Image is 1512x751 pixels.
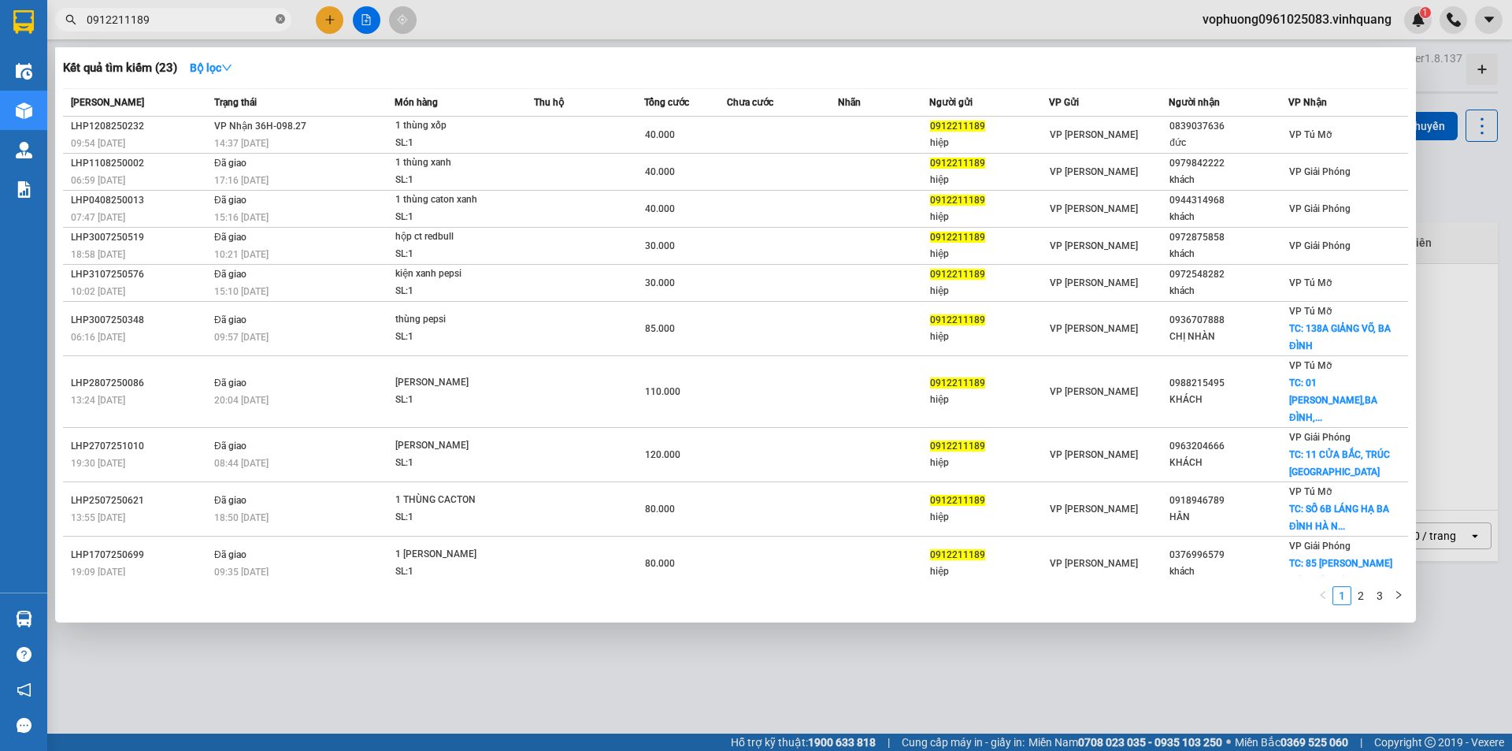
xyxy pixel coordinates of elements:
span: 10:21 [DATE] [214,249,269,260]
span: 30.000 [645,240,675,251]
li: Previous Page [1314,586,1332,605]
div: 1 THÙNG CACTON [395,492,513,509]
span: Đã giao [214,314,246,325]
span: VP [PERSON_NAME] [1050,166,1138,177]
span: 09:35 [DATE] [214,567,269,578]
span: 18:58 [DATE] [71,249,125,260]
span: Đã giao [214,232,246,243]
div: LHP3007250348 [71,312,209,329]
div: LHP3007250519 [71,229,209,246]
div: hiệp [930,246,1048,262]
span: 80.000 [645,558,675,569]
span: VP Gửi [1049,97,1079,108]
span: TC: 85 [PERSON_NAME] toản hoàn kiế... [1289,558,1392,586]
span: VP Giải Phóng [1289,541,1351,552]
div: khách [1169,172,1288,188]
span: 10:02 [DATE] [71,286,125,297]
span: VP [PERSON_NAME] [1050,277,1138,288]
span: search [65,14,76,25]
span: 40.000 [645,166,675,177]
span: Đã giao [214,195,246,206]
div: hiệp [930,455,1048,471]
span: Đã giao [214,549,246,560]
div: 1 thùng caton xanh [395,191,513,209]
span: 0912211189 [930,232,985,243]
div: đức [1169,135,1288,151]
div: 0972875858 [1169,229,1288,246]
div: 1 thùng xốp [395,117,513,135]
div: 0963204666 [1169,438,1288,455]
span: VP Nhận [1288,97,1327,108]
input: Tìm tên, số ĐT hoặc mã đơn [87,11,272,28]
div: khách [1169,283,1288,299]
a: 2 [1352,587,1369,604]
div: HÂN [1169,509,1288,526]
div: 0936707888 [1169,312,1288,329]
span: VP Nhận 36H-098.27 [214,121,306,132]
h3: Kết quả tìm kiếm ( 23 ) [63,60,177,76]
div: 0972548282 [1169,266,1288,283]
div: hiệp [930,392,1048,408]
div: khách [1169,246,1288,262]
li: 1 [1332,586,1351,605]
span: 08:44 [DATE] [214,458,269,469]
div: CHỊ NHÀN [1169,329,1288,345]
div: 1 thùng xanh [395,154,513,172]
span: 0912211189 [930,441,985,452]
span: Đã giao [214,158,246,169]
span: 0912211189 [930,495,985,506]
span: notification [17,682,31,697]
span: 19:09 [DATE] [71,567,125,578]
div: 0839037636 [1169,118,1288,135]
span: VP [PERSON_NAME] [1050,240,1138,251]
span: Người gửi [929,97,973,108]
span: 06:59 [DATE] [71,175,125,186]
div: hiệp [930,329,1048,345]
div: SL: 1 [395,246,513,263]
span: 17:16 [DATE] [214,175,269,186]
span: Đã giao [214,377,246,389]
span: 13:55 [DATE] [71,512,125,523]
span: TC: SỐ 6B LÁNG HẠ BA ĐÌNH HÀ N... [1289,504,1389,532]
div: SL: 1 [395,172,513,189]
span: down [221,62,232,73]
span: right [1394,590,1403,600]
span: VP Giải Phóng [1289,166,1351,177]
div: kiện xanh pepsi [395,266,513,283]
span: VP Tú Mỡ [1289,360,1332,371]
div: LHP0408250013 [71,192,209,209]
span: 0912211189 [930,121,985,132]
img: warehouse-icon [16,142,32,158]
span: 06:16 [DATE] [71,332,125,343]
span: Đã giao [214,441,246,452]
span: 15:16 [DATE] [214,212,269,223]
div: KHÁCH [1169,455,1288,471]
div: 0918946789 [1169,493,1288,509]
span: 0912211189 [930,377,985,389]
div: khách [1169,563,1288,580]
img: warehouse-icon [16,102,32,119]
div: LHP2507250621 [71,493,209,509]
span: 0912211189 [930,195,985,206]
span: 40.000 [645,129,675,140]
span: TC: 01 [PERSON_NAME],BA ĐÌNH,... [1289,377,1377,423]
button: Bộ lọcdown [177,55,245,80]
span: VP [PERSON_NAME] [1050,558,1138,569]
div: hiệp [930,209,1048,225]
span: 09:54 [DATE] [71,138,125,149]
span: 13:24 [DATE] [71,395,125,406]
a: 3 [1371,587,1388,604]
div: hộp ct redbull [395,229,513,246]
div: 0979842222 [1169,155,1288,172]
img: solution-icon [16,181,32,198]
span: 19:30 [DATE] [71,458,125,469]
div: LHP1208250232 [71,118,209,135]
div: SL: 1 [395,563,513,581]
div: [PERSON_NAME] [395,374,513,392]
li: Next Page [1389,586,1408,605]
li: 3 [1370,586,1389,605]
span: left [1318,590,1328,600]
span: TC: 11 CỬA BẮC, TRÚC [GEOGRAPHIC_DATA] [1289,449,1390,478]
div: KHÁCH [1169,392,1288,408]
div: 0944314968 [1169,192,1288,209]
